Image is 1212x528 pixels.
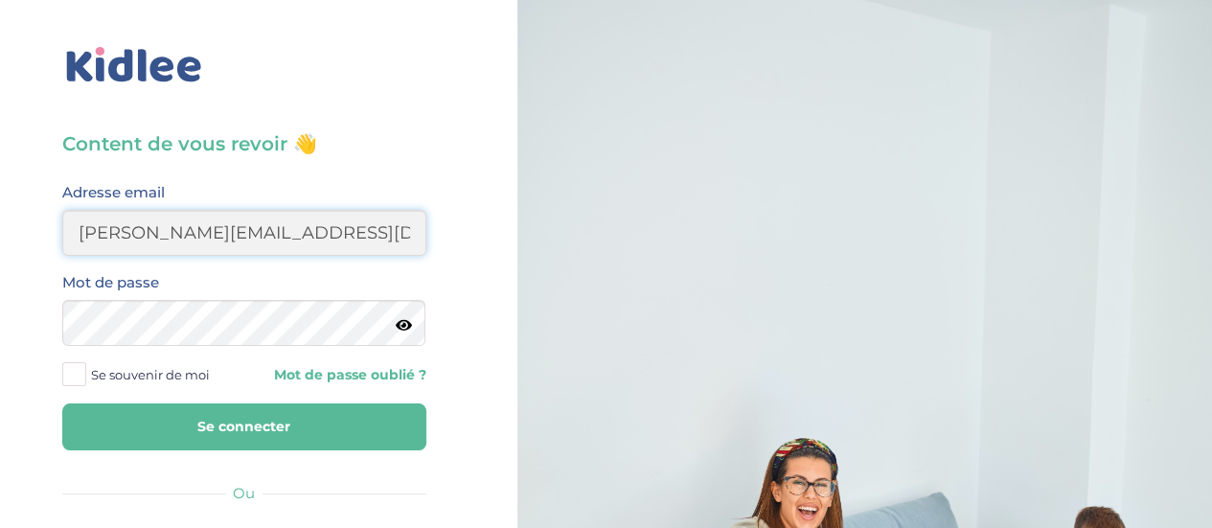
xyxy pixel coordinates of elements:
label: Adresse email [62,180,165,205]
img: logo_kidlee_bleu [62,43,206,87]
label: Mot de passe [62,270,159,295]
span: Ou [233,484,255,502]
span: Se souvenir de moi [91,362,210,387]
a: Mot de passe oublié ? [259,366,426,384]
input: Email [62,210,426,256]
button: Se connecter [62,403,426,450]
h3: Content de vous revoir 👋 [62,130,426,157]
